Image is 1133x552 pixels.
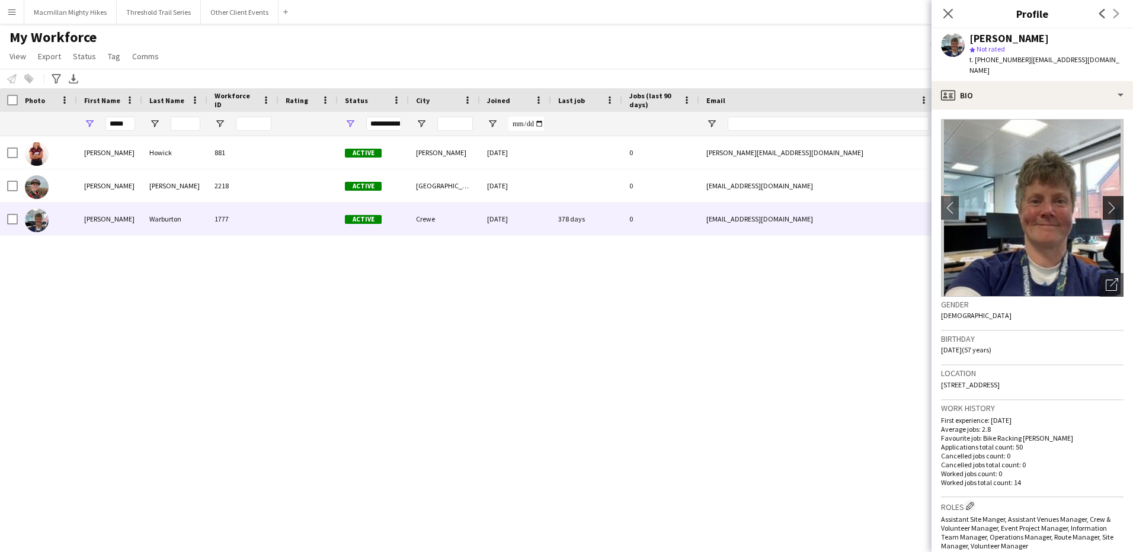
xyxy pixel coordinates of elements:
div: Howick [142,136,207,169]
div: [DATE] [480,169,551,202]
div: 881 [207,136,279,169]
h3: Birthday [941,333,1124,344]
button: Open Filter Menu [149,118,160,129]
div: [EMAIL_ADDRESS][DOMAIN_NAME] [699,203,936,235]
span: Not rated [977,44,1005,53]
span: Email [706,96,725,105]
span: [DATE] (57 years) [941,345,991,354]
a: Tag [103,49,125,64]
button: Other Client Events [201,1,279,24]
span: First Name [84,96,120,105]
a: Export [33,49,66,64]
div: 378 days [551,203,622,235]
div: 0 [622,203,699,235]
input: Workforce ID Filter Input [236,117,271,131]
span: Status [73,51,96,62]
span: [STREET_ADDRESS] [941,380,1000,389]
div: [PERSON_NAME] [77,203,142,235]
span: Status [345,96,368,105]
div: [PERSON_NAME][EMAIL_ADDRESS][DOMAIN_NAME] [699,136,936,169]
span: City [416,96,430,105]
input: Email Filter Input [728,117,929,131]
h3: Location [941,368,1124,378]
div: [DATE] [480,203,551,235]
div: Open photos pop-in [1100,273,1124,297]
button: Open Filter Menu [706,118,717,129]
button: Open Filter Menu [84,118,95,129]
span: My Workforce [9,28,97,46]
button: Open Filter Menu [416,118,427,129]
button: Open Filter Menu [345,118,356,129]
span: Active [345,215,382,224]
div: Bio [932,81,1133,110]
input: Last Name Filter Input [171,117,200,131]
img: Crew avatar or photo [941,119,1124,297]
div: [GEOGRAPHIC_DATA] [409,169,480,202]
button: Open Filter Menu [215,118,225,129]
p: Average jobs: 2.8 [941,425,1124,434]
div: [PERSON_NAME] [77,169,142,202]
span: [DEMOGRAPHIC_DATA] [941,311,1012,320]
a: Status [68,49,101,64]
div: Warburton [142,203,207,235]
span: t. [PHONE_NUMBER] [969,55,1031,64]
input: Joined Filter Input [508,117,544,131]
span: Export [38,51,61,62]
p: Cancelled jobs total count: 0 [941,460,1124,469]
span: View [9,51,26,62]
div: [PERSON_NAME] [142,169,207,202]
button: Threshold Trail Series [117,1,201,24]
div: 0 [622,169,699,202]
div: [PERSON_NAME] [409,136,480,169]
a: View [5,49,31,64]
h3: Work history [941,403,1124,413]
span: Jobs (last 90 days) [629,91,678,109]
span: | [EMAIL_ADDRESS][DOMAIN_NAME] [969,55,1119,75]
input: City Filter Input [437,117,473,131]
a: Comms [127,49,164,64]
h3: Roles [941,500,1124,512]
span: Active [345,149,382,158]
div: 1777 [207,203,279,235]
span: Active [345,182,382,191]
app-action-btn: Advanced filters [49,72,63,86]
h3: Gender [941,299,1124,310]
span: Joined [487,96,510,105]
div: [DATE] [480,136,551,169]
div: Crewe [409,203,480,235]
span: Last job [558,96,585,105]
div: [PERSON_NAME] [77,136,142,169]
h3: Profile [932,6,1133,21]
button: Macmillan Mighty Hikes [24,1,117,24]
div: 2218 [207,169,279,202]
app-action-btn: Export XLSX [66,72,81,86]
p: Worked jobs total count: 14 [941,478,1124,487]
span: Tag [108,51,120,62]
p: First experience: [DATE] [941,416,1124,425]
span: Comms [132,51,159,62]
p: Favourite job: Bike Racking [PERSON_NAME] [941,434,1124,442]
span: Rating [286,96,308,105]
p: Cancelled jobs count: 0 [941,451,1124,460]
div: [PERSON_NAME] [969,33,1049,44]
div: [EMAIL_ADDRESS][DOMAIN_NAME] [699,169,936,202]
img: Josie Howick [25,142,49,166]
span: Workforce ID [215,91,257,109]
p: Worked jobs count: 0 [941,469,1124,478]
img: Josie Rochford-Smith [25,175,49,199]
span: Photo [25,96,45,105]
span: Assistant Site Manger, Assistant Venues Manager, Crew & Volunteer Manager, Event Project Manager,... [941,515,1113,550]
p: Applications total count: 50 [941,442,1124,451]
button: Open Filter Menu [487,118,498,129]
input: First Name Filter Input [105,117,135,131]
div: 0 [622,136,699,169]
img: Josie Warburton [25,208,49,232]
span: Last Name [149,96,184,105]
